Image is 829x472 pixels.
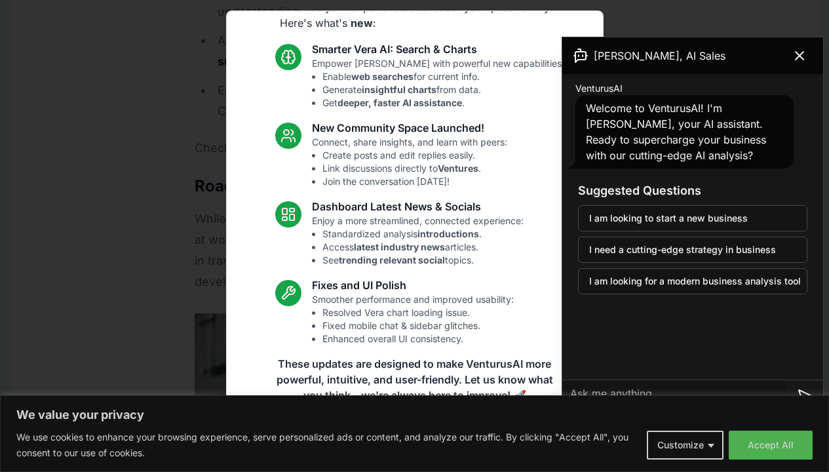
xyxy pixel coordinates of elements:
[322,175,507,188] li: Join the conversation [DATE]!
[322,332,514,345] li: Enhanced overall UI consistency.
[322,83,564,96] li: Generate from data.
[322,319,514,332] li: Fixed mobile chat & sidebar glitches.
[322,96,564,109] li: Get .
[351,71,414,82] strong: web searches
[322,162,507,175] li: Link discussions directly to .
[362,84,436,95] strong: insightful charts
[312,57,564,109] p: Empower [PERSON_NAME] with powerful new capabilities:
[322,306,514,319] li: Resolved Vera chart loading issue.
[322,241,524,254] li: Access articles.
[312,41,564,57] h3: Smarter Vera AI: Search & Charts
[322,254,524,267] li: See topics.
[268,356,562,403] p: These updates are designed to make VenturusAI more powerful, intuitive, and user-friendly. Let us...
[351,16,373,29] strong: new
[312,136,507,188] p: Connect, share insights, and learn with peers:
[438,163,478,174] strong: Ventures
[322,227,524,241] li: Standardized analysis .
[417,228,479,239] strong: introductions
[312,120,507,136] h3: New Community Space Launched!
[312,277,514,293] h3: Fixes and UI Polish
[322,70,564,83] li: Enable for current info.
[354,241,445,252] strong: latest industry news
[339,254,445,265] strong: trending relevant social
[337,97,462,108] strong: deeper, faster AI assistance
[312,293,514,345] p: Smoother performance and improved usability:
[312,199,524,214] h3: Dashboard Latest News & Socials
[322,149,507,162] li: Create posts and edit replies easily.
[317,419,513,445] a: Read the full announcement on our blog!
[312,214,524,267] p: Enjoy a more streamlined, connected experience:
